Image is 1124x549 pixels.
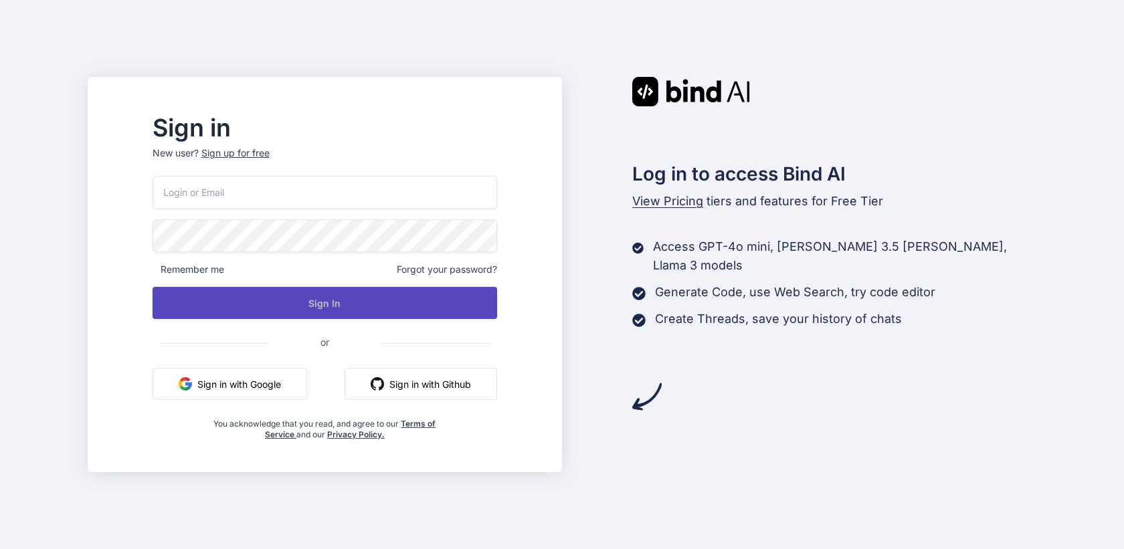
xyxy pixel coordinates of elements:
span: Forgot your password? [397,263,497,276]
a: Privacy Policy. [327,429,385,439]
span: View Pricing [632,194,703,208]
p: New user? [153,146,497,176]
span: Remember me [153,263,224,276]
p: tiers and features for Free Tier [632,192,1036,211]
button: Sign In [153,287,497,319]
p: Generate Code, use Web Search, try code editor [655,283,935,302]
span: or [267,326,383,358]
p: Create Threads, save your history of chats [655,310,902,328]
h2: Log in to access Bind AI [632,160,1036,188]
img: arrow [632,382,662,411]
p: Access GPT-4o mini, [PERSON_NAME] 3.5 [PERSON_NAME], Llama 3 models [653,237,1036,275]
h2: Sign in [153,117,497,138]
img: Bind AI logo [632,77,750,106]
img: google [179,377,192,391]
div: You acknowledge that you read, and agree to our and our [210,411,440,440]
img: github [371,377,384,391]
button: Sign in with Github [345,368,497,400]
input: Login or Email [153,176,497,209]
a: Terms of Service [265,419,436,439]
div: Sign up for free [201,146,270,160]
button: Sign in with Google [153,368,307,400]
